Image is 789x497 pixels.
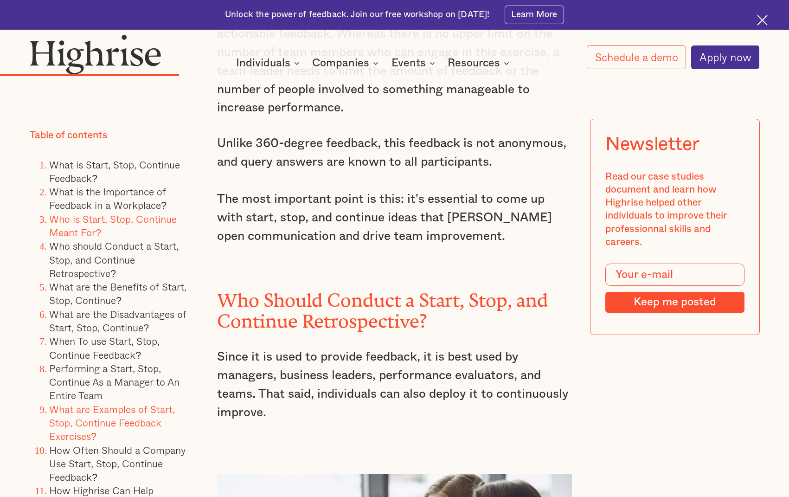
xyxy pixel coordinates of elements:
a: What are the Benefits of Start, Stop, Continue? [49,279,186,308]
div: Companies [312,58,369,69]
img: Highrise logo [30,34,161,74]
div: Individuals [236,58,302,69]
p: Since it is used to provide feedback, it is best used by managers, business leaders, performance ... [217,348,571,422]
div: Events [391,58,426,69]
div: Individuals [236,58,290,69]
a: Who should Conduct a Start, Stop, and Continue Retrospective? [49,238,179,281]
input: Your e-mail [605,264,744,286]
a: Performing a Start, Stop, Continue As a Manager to An Entire Team [49,360,180,403]
div: Companies [312,58,381,69]
img: Cross icon [757,15,768,26]
input: Keep me posted [605,292,744,313]
a: What are the Disadvantages of Start, Stop, Continue? [49,306,186,335]
a: Who is Start, Stop, Continue Meant For? [49,211,177,239]
div: Table of contents [30,129,108,142]
a: How Often Should a Company Use Start, Stop, Continue Feedback? [49,442,186,484]
a: What is the Importance of Feedback in a Workplace? [49,184,167,213]
form: Modal Form [605,264,744,313]
a: What are Examples of Start, Stop, Continue Feedback Exercises? [49,401,175,444]
a: When To use Start, Stop, Continue Feedback? [49,333,160,362]
div: Resources [448,58,500,69]
a: Learn More [505,6,564,25]
div: Unlock the power of feedback. Join our free workshop on [DATE]! [225,9,490,20]
a: Apply now [691,45,759,70]
a: What is Start, Stop, Continue Feedback? [49,156,180,185]
a: Schedule a demo [587,45,686,69]
div: Newsletter [605,134,699,155]
h2: Who Should Conduct a Start, Stop, and Continue Retrospective? [217,285,571,327]
div: Read our case studies document and learn how Highrise helped other individuals to improve their p... [605,170,744,249]
div: Events [391,58,438,69]
p: Unlike 360-degree feedback, this feedback is not anonymous, and query answers are known to all pa... [217,135,571,245]
div: Resources [448,58,512,69]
